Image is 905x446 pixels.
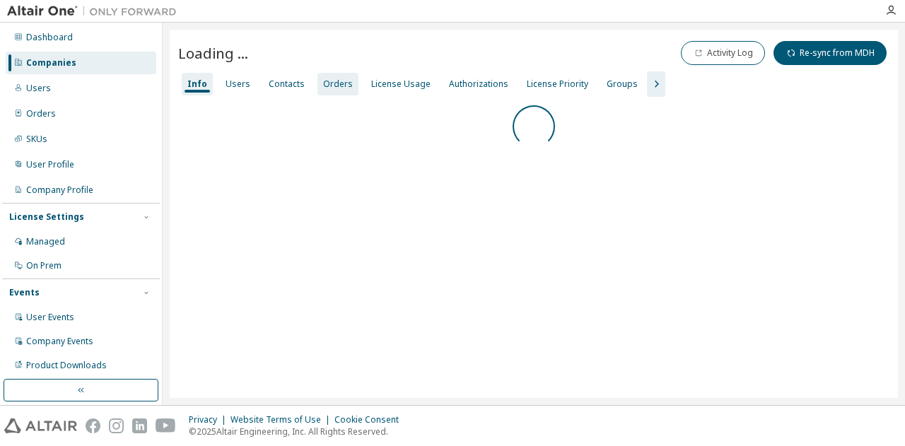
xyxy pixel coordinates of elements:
[527,78,588,90] div: License Priority
[26,134,47,145] div: SKUs
[26,184,93,196] div: Company Profile
[681,41,765,65] button: Activity Log
[86,418,100,433] img: facebook.svg
[4,418,77,433] img: altair_logo.svg
[334,414,407,426] div: Cookie Consent
[189,426,407,438] p: © 2025 Altair Engineering, Inc. All Rights Reserved.
[26,83,51,94] div: Users
[132,418,147,433] img: linkedin.svg
[26,336,93,347] div: Company Events
[226,78,250,90] div: Users
[26,108,56,119] div: Orders
[9,287,40,298] div: Events
[187,78,207,90] div: Info
[269,78,305,90] div: Contacts
[26,360,107,371] div: Product Downloads
[230,414,334,426] div: Website Terms of Use
[26,260,62,271] div: On Prem
[7,4,184,18] img: Altair One
[26,159,74,170] div: User Profile
[178,43,248,63] span: Loading ...
[449,78,508,90] div: Authorizations
[156,418,176,433] img: youtube.svg
[26,312,74,323] div: User Events
[371,78,431,90] div: License Usage
[26,236,65,247] div: Managed
[26,57,76,69] div: Companies
[607,78,638,90] div: Groups
[323,78,353,90] div: Orders
[26,32,73,43] div: Dashboard
[189,414,230,426] div: Privacy
[773,41,887,65] button: Re-sync from MDH
[9,211,84,223] div: License Settings
[109,418,124,433] img: instagram.svg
